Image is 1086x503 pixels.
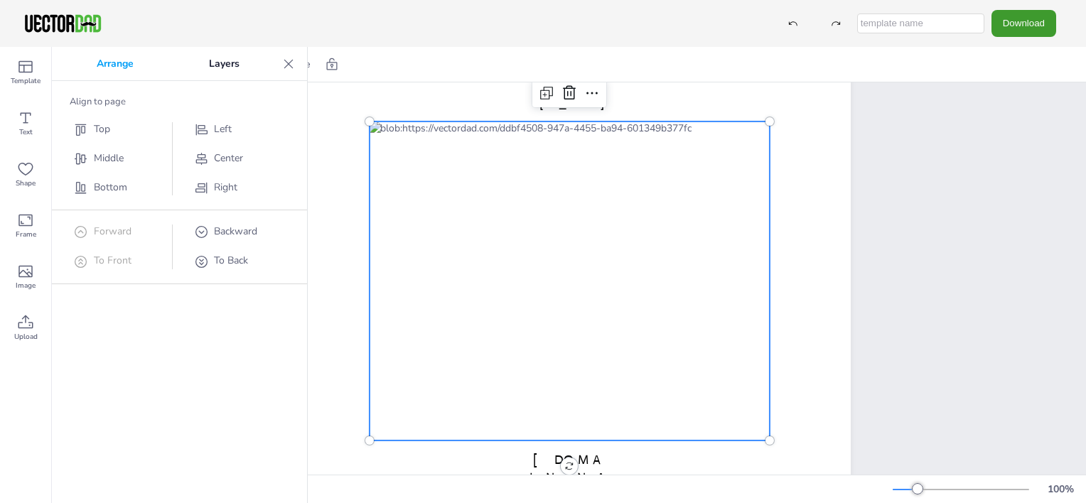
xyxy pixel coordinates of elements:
span: Left [214,122,232,136]
span: Center [214,151,243,165]
span: To Back [214,254,248,267]
span: Top [94,122,110,136]
span: Image [16,280,36,291]
span: [US_STATE] [539,92,604,111]
span: Forward [94,225,131,238]
span: Frame [16,229,36,240]
span: Middle [94,151,124,165]
button: Download [991,10,1056,36]
span: Backward [214,225,257,238]
p: Layers [171,47,277,81]
div: Align to page [70,95,289,108]
div: 100 % [1043,482,1077,496]
span: Upload [14,331,38,342]
span: Template [11,75,41,87]
span: Right [214,180,237,194]
span: To Front [94,254,131,267]
span: Shape [16,178,36,189]
span: Bottom [94,180,127,194]
span: Text [19,126,33,138]
span: [DOMAIN_NAME] [529,452,609,503]
img: VectorDad-1.png [23,13,103,34]
p: Arrange [59,47,171,81]
input: template name [857,13,984,33]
